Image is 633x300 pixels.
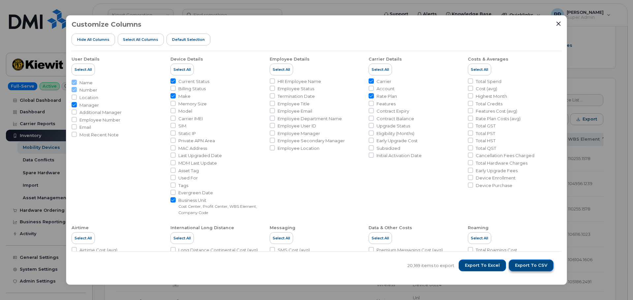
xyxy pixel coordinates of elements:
[476,160,527,166] span: Total Hardware Charges
[178,152,222,159] span: Last Upgraded Date
[556,21,561,27] button: Close
[471,235,488,241] span: Select All
[476,101,502,107] span: Total Credits
[372,235,389,241] span: Select All
[72,225,89,231] div: Airtime
[178,204,257,215] small: Cost Center, Profit Center, WBS Element, Company Code
[178,130,196,137] span: Static IP
[79,124,91,130] span: Email
[476,175,516,181] span: Device Enrollment
[178,108,192,114] span: Model
[178,182,188,189] span: Tags
[377,108,409,114] span: Contract Expiry
[270,225,295,231] div: Messaging
[278,116,342,122] span: Employee Department Name
[476,108,517,114] span: Features Cost (avg)
[278,101,310,107] span: Employee Title
[509,259,554,271] button: Export to CSV
[170,232,194,244] button: Select All
[377,247,443,253] span: Premium Messaging Cost (avg)
[79,102,99,108] span: Manager
[377,145,400,151] span: Subsidized
[79,80,93,86] span: Name
[75,67,92,72] span: Select All
[72,64,95,75] button: Select All
[476,116,521,122] span: Rate Plan Costs (avg)
[166,34,210,45] button: Default Selection
[468,232,491,244] button: Select All
[377,93,397,99] span: Rate Plan
[369,64,392,75] button: Select All
[515,262,547,268] span: Export to CSV
[377,78,391,85] span: Carrier
[468,225,489,231] div: Roaming
[170,64,194,75] button: Select All
[377,152,422,159] span: Initial Activation Date
[278,130,320,137] span: Employee Manager
[173,67,191,72] span: Select All
[278,108,312,114] span: Employee Email
[278,86,314,92] span: Employee Status
[459,259,506,271] button: Export to Excel
[270,64,293,75] button: Select All
[604,271,628,295] iframe: Messenger Launcher
[77,37,109,42] span: Hide All Columns
[173,235,191,241] span: Select All
[178,101,207,107] span: Memory Size
[273,235,290,241] span: Select All
[79,132,119,138] span: Most Recent Note
[369,225,412,231] div: Data & Other Costs
[72,56,100,62] div: User Details
[270,232,293,244] button: Select All
[123,37,158,42] span: Select all Columns
[118,34,164,45] button: Select all Columns
[468,64,491,75] button: Select All
[476,93,507,99] span: Highest Month
[278,247,310,253] span: SMS Cost (avg)
[178,175,198,181] span: Used For
[170,56,203,62] div: Device Details
[377,130,414,137] span: Eligibility (Months)
[270,56,310,62] div: Employee Details
[476,138,496,144] span: Total HST
[79,95,98,101] span: Location
[178,168,199,174] span: Asset Tag
[178,86,206,92] span: Billing Status
[178,160,217,166] span: MDM Last Update
[377,138,418,144] span: Early Upgrade Cost
[377,123,410,129] span: Upgrade Status
[377,101,396,107] span: Features
[178,247,258,253] span: Long Distance Continental Cost (avg)
[79,117,120,123] span: Employee Number
[178,116,203,122] span: Carrier IMEI
[468,56,508,62] div: Costs & Averages
[72,232,95,244] button: Select All
[465,262,500,268] span: Export to Excel
[278,78,321,85] span: HR Employee Name
[79,247,117,253] span: Airtime Cost (avg)
[75,235,92,241] span: Select All
[476,78,501,85] span: Total Spend
[476,168,518,174] span: Early Upgrade Fees
[407,262,454,269] span: 20,169 items to export
[178,138,215,144] span: Private APN Area
[273,67,290,72] span: Select All
[178,190,213,196] span: Evergreen Date
[369,232,392,244] button: Select All
[476,86,497,92] span: Cost (avg)
[476,130,495,137] span: Total PST
[178,145,207,151] span: MAC Address
[372,67,389,72] span: Select All
[278,138,345,144] span: Employee Secondary Manager
[178,197,264,204] span: Business Unit
[377,116,414,122] span: Contract Balance
[72,21,141,28] h3: Customize Columns
[79,109,122,116] span: Additional Manager
[172,37,205,42] span: Default Selection
[476,152,534,159] span: Cancellation Fees Charged
[79,87,97,93] span: Number
[178,78,209,85] span: Current Status
[377,86,395,92] span: Account
[178,123,186,129] span: SIM
[278,145,319,151] span: Employee Location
